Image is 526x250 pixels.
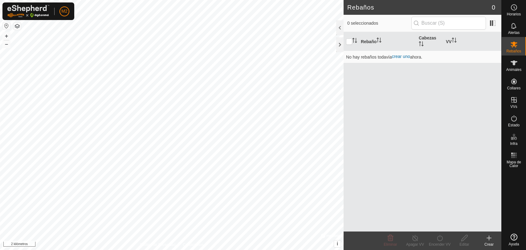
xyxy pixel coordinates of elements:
font: Encender VV [429,242,451,247]
button: + [3,32,10,40]
font: VVs [510,105,517,109]
font: Apagar VV [406,242,424,247]
img: Logotipo de Gallagher [7,5,49,18]
font: – [5,41,8,47]
font: i [337,241,338,246]
font: Crear [484,242,494,247]
a: crear uno [392,54,410,59]
font: Eliminar [384,242,397,247]
font: No hay rebaños todavía [346,55,392,59]
p-sorticon: Activar para ordenar [377,39,381,43]
font: Animales [506,68,521,72]
font: Infra [510,141,517,146]
font: Editar [459,242,469,247]
font: Alertas [508,31,520,35]
p-sorticon: Activar para ordenar [452,39,457,43]
font: Horarios [507,12,521,16]
p-sorticon: Activar para ordenar [352,39,357,44]
a: Ayuda [502,231,526,248]
font: Collares [507,86,520,90]
button: i [334,240,341,247]
font: Mapa de Calor [507,160,521,168]
font: Estado [508,123,520,127]
font: + [5,33,8,39]
button: – [3,40,10,48]
font: ahora. [410,55,422,59]
font: Rebaños [506,49,521,53]
font: Ayuda [509,242,519,246]
button: Capas del Mapa [14,23,21,30]
font: 0 [492,4,495,11]
a: Contáctenos [183,242,203,248]
input: Buscar (S) [411,17,486,30]
font: Rebaños [347,4,374,11]
font: Cabezas [419,35,436,40]
p-sorticon: Activar para ordenar [419,42,424,47]
font: VV [446,39,452,44]
a: Política de Privacidad [140,242,175,248]
font: M2 [61,9,67,14]
font: 0 seleccionados [347,21,378,26]
font: Rebaño [361,39,377,44]
button: Restablecer Mapa [3,22,10,30]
